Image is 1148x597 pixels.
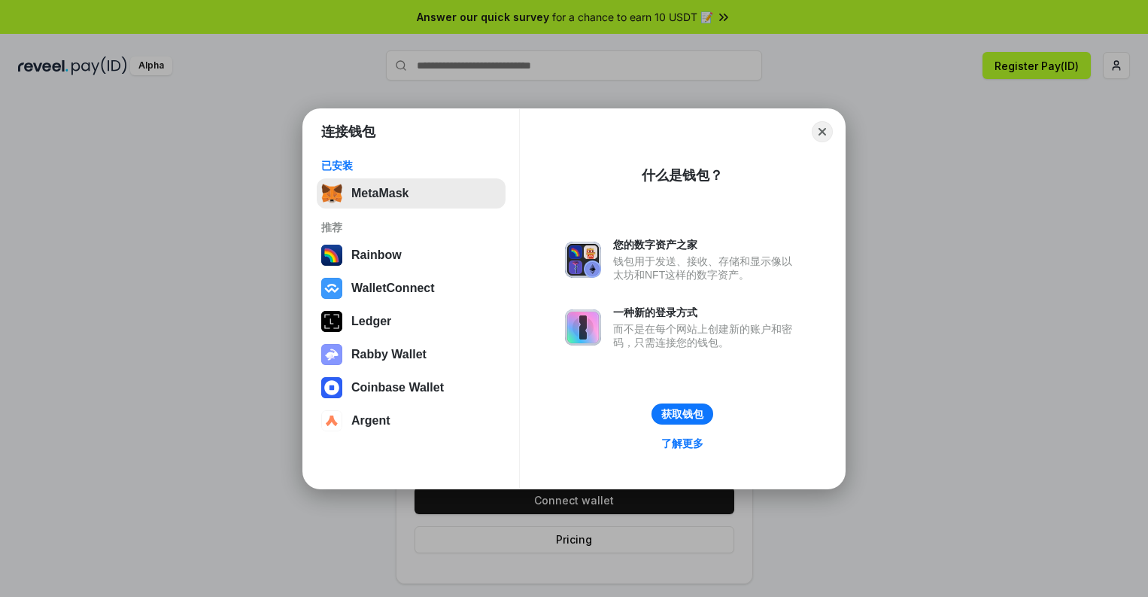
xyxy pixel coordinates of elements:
div: 您的数字资产之家 [613,238,800,251]
div: Ledger [351,315,391,328]
div: WalletConnect [351,282,435,295]
button: Coinbase Wallet [317,373,506,403]
button: Argent [317,406,506,436]
div: 钱包用于发送、接收、存储和显示像以太坊和NFT这样的数字资产。 [613,254,800,282]
button: 获取钱包 [651,404,713,425]
div: 推荐 [321,221,501,234]
a: 了解更多 [652,434,712,453]
div: Rabby Wallet [351,348,427,361]
div: Rainbow [351,248,402,262]
button: MetaMask [317,178,506,209]
h1: 连接钱包 [321,123,375,141]
button: Rainbow [317,240,506,270]
img: svg+xml,%3Csvg%20width%3D%2228%22%20height%3D%2228%22%20viewBox%3D%220%200%2028%2028%22%20fill%3D... [321,410,342,431]
div: 了解更多 [661,437,703,450]
img: svg+xml,%3Csvg%20width%3D%2228%22%20height%3D%2228%22%20viewBox%3D%220%200%2028%2028%22%20fill%3D... [321,377,342,398]
button: Rabby Wallet [317,340,506,370]
button: Close [812,121,833,142]
div: Coinbase Wallet [351,381,444,394]
div: 而不是在每个网站上创建新的账户和密码，只需连接您的钱包。 [613,322,800,349]
div: MetaMask [351,187,408,200]
div: 一种新的登录方式 [613,306,800,319]
img: svg+xml,%3Csvg%20xmlns%3D%22http%3A%2F%2Fwww.w3.org%2F2000%2Fsvg%22%20width%3D%2228%22%20height%3... [321,311,342,332]
img: svg+xml,%3Csvg%20width%3D%22120%22%20height%3D%22120%22%20viewBox%3D%220%200%20120%20120%22%20fil... [321,245,342,266]
div: Argent [351,414,390,428]
div: 已安装 [321,159,501,172]
div: 什么是钱包？ [642,166,723,184]
button: Ledger [317,306,506,337]
img: svg+xml,%3Csvg%20fill%3D%22none%22%20height%3D%2233%22%20viewBox%3D%220%200%2035%2033%22%20width%... [321,183,342,204]
div: 获取钱包 [661,407,703,421]
button: WalletConnect [317,273,506,303]
img: svg+xml,%3Csvg%20width%3D%2228%22%20height%3D%2228%22%20viewBox%3D%220%200%2028%2028%22%20fill%3D... [321,278,342,299]
img: svg+xml,%3Csvg%20xmlns%3D%22http%3A%2F%2Fwww.w3.org%2F2000%2Fsvg%22%20fill%3D%22none%22%20viewBox... [565,242,601,278]
img: svg+xml,%3Csvg%20xmlns%3D%22http%3A%2F%2Fwww.w3.org%2F2000%2Fsvg%22%20fill%3D%22none%22%20viewBox... [565,309,601,346]
img: svg+xml,%3Csvg%20xmlns%3D%22http%3A%2F%2Fwww.w3.org%2F2000%2Fsvg%22%20fill%3D%22none%22%20viewBox... [321,344,342,365]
